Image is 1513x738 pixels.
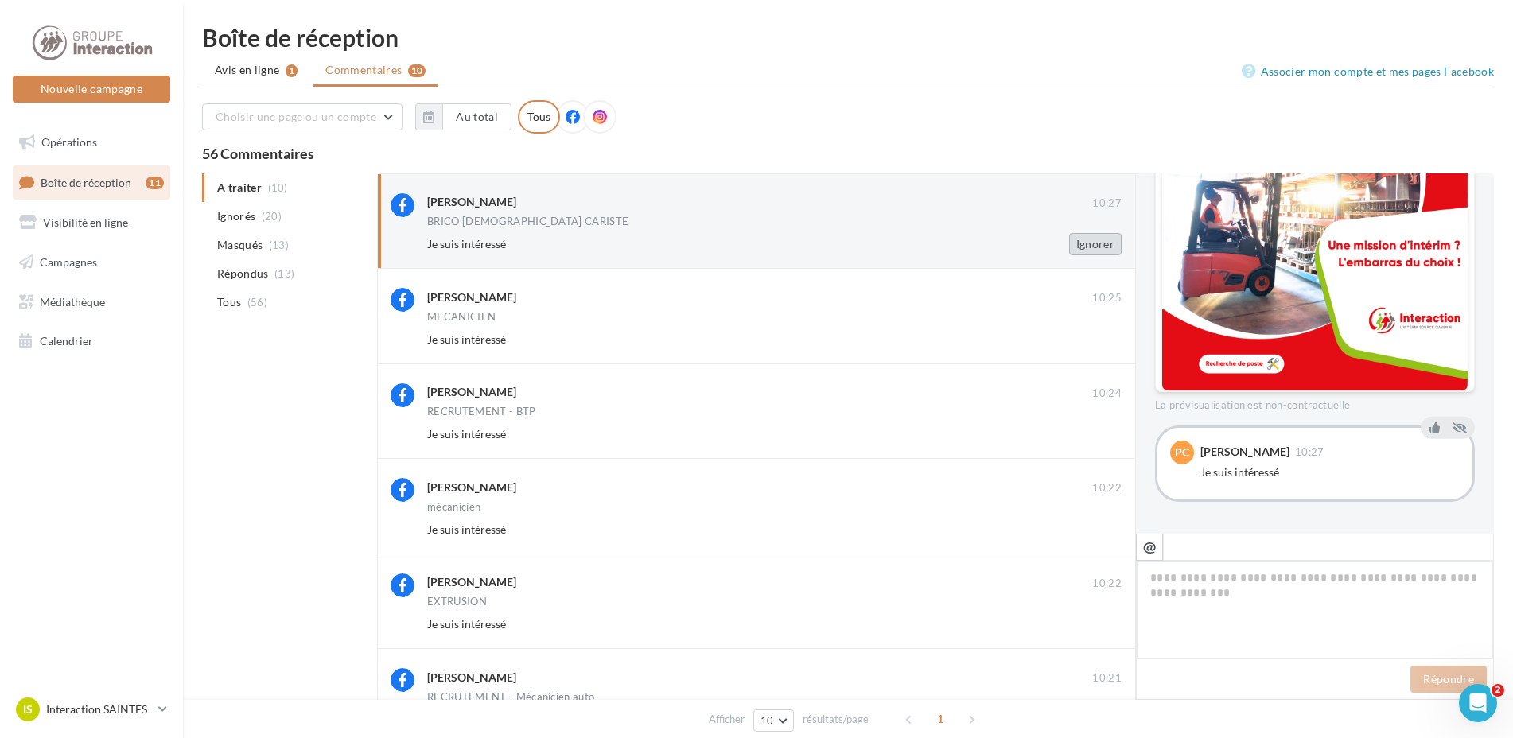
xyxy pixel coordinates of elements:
span: Boîte de réception [41,175,131,188]
div: [PERSON_NAME] [427,384,516,400]
span: 1 [928,706,953,732]
a: Boîte de réception11 [10,165,173,200]
a: Calendrier [10,324,173,358]
p: Interaction SAINTES [46,701,152,717]
span: Ignorés [217,208,255,224]
span: Je suis intéressé [427,237,506,251]
span: (56) [247,296,267,309]
div: Boîte de réception [202,25,1494,49]
div: 1 [286,64,298,77]
span: résultats/page [803,712,869,727]
span: 10:27 [1092,196,1122,211]
span: Visibilité en ligne [43,216,128,229]
div: 56 Commentaires [202,146,1494,161]
div: Tous [518,100,560,134]
div: RECRUTEMENT - BTP [427,406,536,417]
a: Médiathèque [10,285,173,319]
div: La prévisualisation est non-contractuelle [1155,392,1475,413]
button: Au total [415,103,511,130]
span: Je suis intéressé [427,332,506,346]
span: 2 [1492,684,1504,697]
span: Afficher [709,712,745,727]
a: Associer mon compte et mes pages Facebook [1242,62,1494,81]
i: @ [1143,539,1157,553]
iframe: Intercom live chat [1459,684,1497,722]
div: [PERSON_NAME] [427,574,516,590]
div: mécanicien [427,502,480,512]
div: 11 [146,177,164,189]
span: (13) [274,267,294,280]
a: IS Interaction SAINTES [13,694,170,724]
button: Ignorer [1069,233,1122,255]
span: 10:22 [1092,577,1122,591]
button: Répondre [1410,666,1487,693]
button: @ [1136,534,1163,561]
button: Nouvelle campagne [13,76,170,103]
button: 10 [753,709,794,732]
div: RECRUTEMENT - Mécanicien auto [427,692,594,702]
span: Choisir une page ou un compte [216,110,376,123]
span: Calendrier [40,334,93,348]
span: IS [23,701,33,717]
span: 10 [760,714,774,727]
button: Choisir une page ou un compte [202,103,403,130]
div: [PERSON_NAME] [427,480,516,495]
span: Médiathèque [40,294,105,308]
span: Campagnes [40,255,97,269]
span: PC [1175,445,1189,460]
div: Je suis intéressé [1200,464,1460,480]
a: Campagnes [10,246,173,279]
span: Tous [217,294,241,310]
div: [PERSON_NAME] [1200,446,1289,457]
span: 10:25 [1092,291,1122,305]
span: 10:27 [1295,447,1324,457]
span: Je suis intéressé [427,427,506,441]
span: Masqués [217,237,263,253]
a: Opérations [10,126,173,159]
span: Je suis intéressé [427,617,506,631]
div: [PERSON_NAME] [427,194,516,210]
span: Opérations [41,135,97,149]
span: (13) [269,239,289,251]
span: 10:22 [1092,481,1122,495]
span: (20) [262,210,282,223]
div: EXTRUSION [427,596,487,607]
div: MECANICIEN [427,312,496,322]
span: Répondus [217,266,269,282]
div: [PERSON_NAME] [427,289,516,305]
span: 10:21 [1092,671,1122,686]
span: Avis en ligne [215,62,280,78]
div: BRICO [DEMOGRAPHIC_DATA] CARISTE [427,216,628,227]
span: Je suis intéressé [427,522,506,536]
span: 10:24 [1092,386,1122,401]
a: Visibilité en ligne [10,206,173,239]
div: [PERSON_NAME] [427,670,516,686]
button: Au total [442,103,511,130]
